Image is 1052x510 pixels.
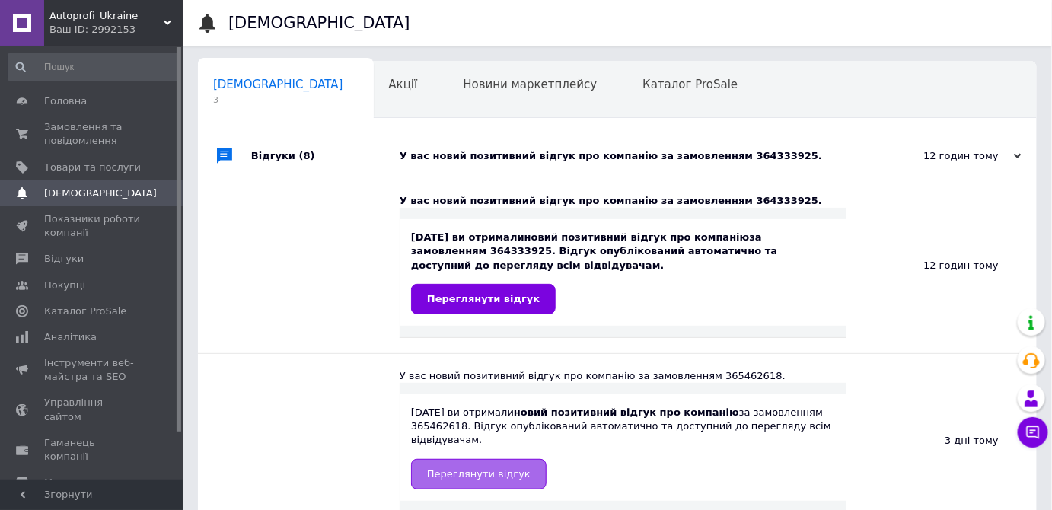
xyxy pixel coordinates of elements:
span: Головна [44,94,87,108]
span: Каталог ProSale [44,304,126,318]
div: [DATE] ви отримали за замовленням 364333925. Відгук опублікований автоматично та доступний до пер... [411,231,835,314]
span: Новини маркетплейсу [463,78,597,91]
input: Пошук [8,53,180,81]
span: Показники роботи компанії [44,212,141,240]
b: новий позитивний відгук про компанію [514,406,739,418]
span: Відгуки [44,252,84,266]
span: Переглянути відгук [427,293,540,304]
span: Каталог ProSale [642,78,738,91]
div: Ваш ID: 2992153 [49,23,183,37]
div: 12 годин тому [869,149,1022,163]
span: Маркет [44,476,83,489]
div: У вас новий позитивний відгук про компанію за замовленням 364333925. [400,149,869,163]
span: Товари та послуги [44,161,141,174]
span: [DEMOGRAPHIC_DATA] [44,186,157,200]
a: Переглянути відгук [411,284,556,314]
div: [DATE] ви отримали за замовленням 365462618. Відгук опублікований автоматично та доступний до пер... [411,406,835,489]
b: новий позитивний відгук про компанію [524,231,750,243]
span: Інструменти веб-майстра та SEO [44,356,141,384]
span: Покупці [44,279,85,292]
span: Замовлення та повідомлення [44,120,141,148]
span: [DEMOGRAPHIC_DATA] [213,78,343,91]
span: Autoprofi_Ukraine [49,9,164,23]
span: 3 [213,94,343,106]
span: Акції [389,78,418,91]
div: 12 годин тому [846,179,1037,353]
span: Управління сайтом [44,396,141,423]
button: Чат з покупцем [1018,417,1048,448]
div: Відгуки [251,133,400,179]
div: У вас новий позитивний відгук про компанію за замовленням 365462618. [400,369,846,383]
a: Переглянути відгук [411,459,547,489]
span: Переглянути відгук [427,468,531,480]
div: У вас новий позитивний відгук про компанію за замовленням 364333925. [400,194,846,208]
span: Гаманець компанії [44,436,141,464]
span: (8) [299,150,315,161]
span: Аналітика [44,330,97,344]
h1: [DEMOGRAPHIC_DATA] [228,14,410,32]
